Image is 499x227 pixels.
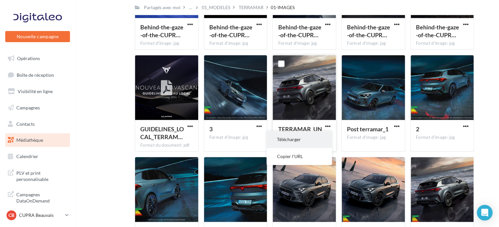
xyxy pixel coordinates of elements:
[17,72,54,77] span: Boîte de réception
[140,41,193,46] div: Format d'image: jpg
[278,41,331,46] div: Format d'image: jpg
[416,125,419,133] span: 2
[278,125,322,140] span: TERRAMAR_UNVEIL_post2
[188,3,193,12] div: ...
[16,121,35,126] span: Contacts
[16,169,67,183] span: PLV et print personnalisable
[140,142,193,148] div: Format du document: pdf
[278,24,321,39] span: Behind-the-gaze-of-the-CUPRA-Terramar_04_HQ
[202,4,230,11] div: 01_MODELES
[347,125,388,133] span: Post terramar_1
[347,24,390,39] span: Behind-the-gaze-of-the-CUPRA-Terramar_01_HQ
[239,4,264,11] div: TERRAMAR
[16,154,38,159] span: Calendrier
[267,148,332,165] button: Copier l'URL
[4,68,71,82] a: Boîte de réception
[267,131,332,148] button: Télécharger
[4,150,71,163] a: Calendrier
[209,125,213,133] span: 3
[17,56,40,61] span: Opérations
[209,24,252,39] span: Behind-the-gaze-of-the-CUPRA-Terramar_06_HQ
[144,4,181,11] div: Partagés avec moi
[416,24,459,39] span: Behind-the-gaze-of-the-CUPRA-Terramar_05_HQ
[5,209,70,221] a: CB CUPRA Beauvais
[416,41,469,46] div: Format d'image: jpg
[19,212,62,219] p: CUPRA Beauvais
[4,101,71,115] a: Campagnes
[4,52,71,65] a: Opérations
[416,135,469,140] div: Format d'image: jpg
[4,133,71,147] a: Médiathèque
[16,137,43,143] span: Médiathèque
[477,205,492,220] div: Open Intercom Messenger
[16,105,40,110] span: Campagnes
[209,135,262,140] div: Format d'image: jpg
[18,89,53,94] span: Visibilité en ligne
[9,212,14,219] span: CB
[16,190,67,204] span: Campagnes DataOnDemand
[4,117,71,131] a: Contacts
[209,41,262,46] div: Format d'image: jpg
[347,41,400,46] div: Format d'image: jpg
[140,125,184,140] span: GUIDELINES_LOCAL_TERRAMAR_2024.pdf
[5,31,70,42] button: Nouvelle campagne
[4,85,71,98] a: Visibilité en ligne
[4,187,71,207] a: Campagnes DataOnDemand
[140,24,183,39] span: Behind-the-gaze-of-the-CUPRA-Terramar_03_HQ
[4,166,71,185] a: PLV et print personnalisable
[271,4,295,11] div: 01-IMAGES
[347,135,400,140] div: Format d'image: jpg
